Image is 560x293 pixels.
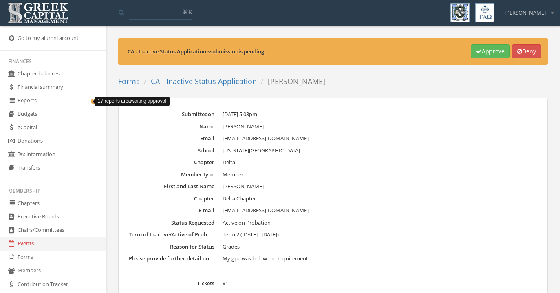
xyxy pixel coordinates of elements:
[223,147,537,155] dd: [US_STATE][GEOGRAPHIC_DATA]
[223,195,256,202] span: Delta Chapter
[98,98,128,104] span: 17 reports are
[223,123,537,131] dd: [PERSON_NAME]
[128,48,471,55] div: CA - Inactive Status Application 's submission is pending.
[223,280,537,288] dd: x 1
[223,207,309,214] span: [EMAIL_ADDRESS][DOMAIN_NAME]
[223,255,308,262] span: My gpa was below the requirement
[129,159,214,166] dt: Chapter
[129,195,214,203] dt: Chapter
[223,219,271,226] span: Active on Probation
[512,44,541,58] button: Deny
[129,243,214,251] dt: Reason for Status
[95,97,170,106] div: awaiting approval
[129,147,214,154] dt: School
[129,171,214,178] dt: Member type
[182,8,192,16] span: ⌘K
[223,231,279,238] span: Term 2 ([DATE] - [DATE])
[223,183,264,190] span: [PERSON_NAME]
[223,243,240,250] span: Grades
[223,134,537,143] dd: [EMAIL_ADDRESS][DOMAIN_NAME]
[499,3,554,17] div: [PERSON_NAME]
[505,9,546,17] span: [PERSON_NAME]
[223,159,537,167] dd: Delta
[223,110,257,118] span: [DATE] 5:03pm
[129,134,214,142] dt: Email
[129,231,214,238] dt: Term of Inactive/Active of Probation Status
[129,183,214,190] dt: First and Last Name
[129,255,214,262] dt: Please provide further detail on reason selected above
[129,207,214,214] dt: E-mail
[118,76,140,86] a: Forms
[129,123,214,130] dt: Name
[257,76,325,87] li: [PERSON_NAME]
[223,171,537,179] dd: Member
[129,280,214,287] dt: Tickets
[471,44,510,58] button: Approve
[151,76,257,86] a: CA - Inactive Status Application
[129,219,214,227] dt: Status Requested
[129,110,214,118] dt: Submitted on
